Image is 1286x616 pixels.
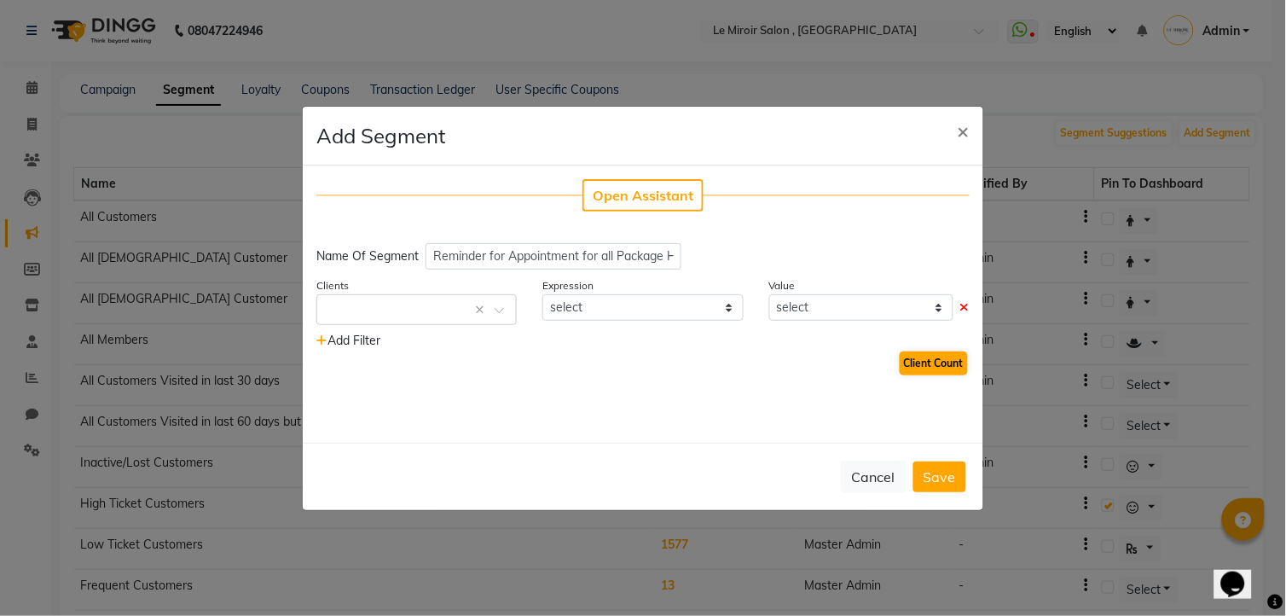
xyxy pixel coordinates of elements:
[316,278,349,293] label: Clients
[841,461,907,493] button: Cancel
[944,107,983,154] button: Close
[316,247,419,265] div: Name Of Segment
[593,187,693,204] span: Open Assistant
[900,352,968,375] button: Client Count
[475,301,489,319] span: Clear all
[542,278,594,293] label: Expression
[958,118,970,143] span: ×
[913,462,966,492] button: Save
[582,179,704,212] button: Open Assistant
[1214,548,1269,599] iframe: chat widget
[316,120,445,151] h4: Add Segment
[316,333,380,348] span: Add Filter
[769,278,796,293] label: Value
